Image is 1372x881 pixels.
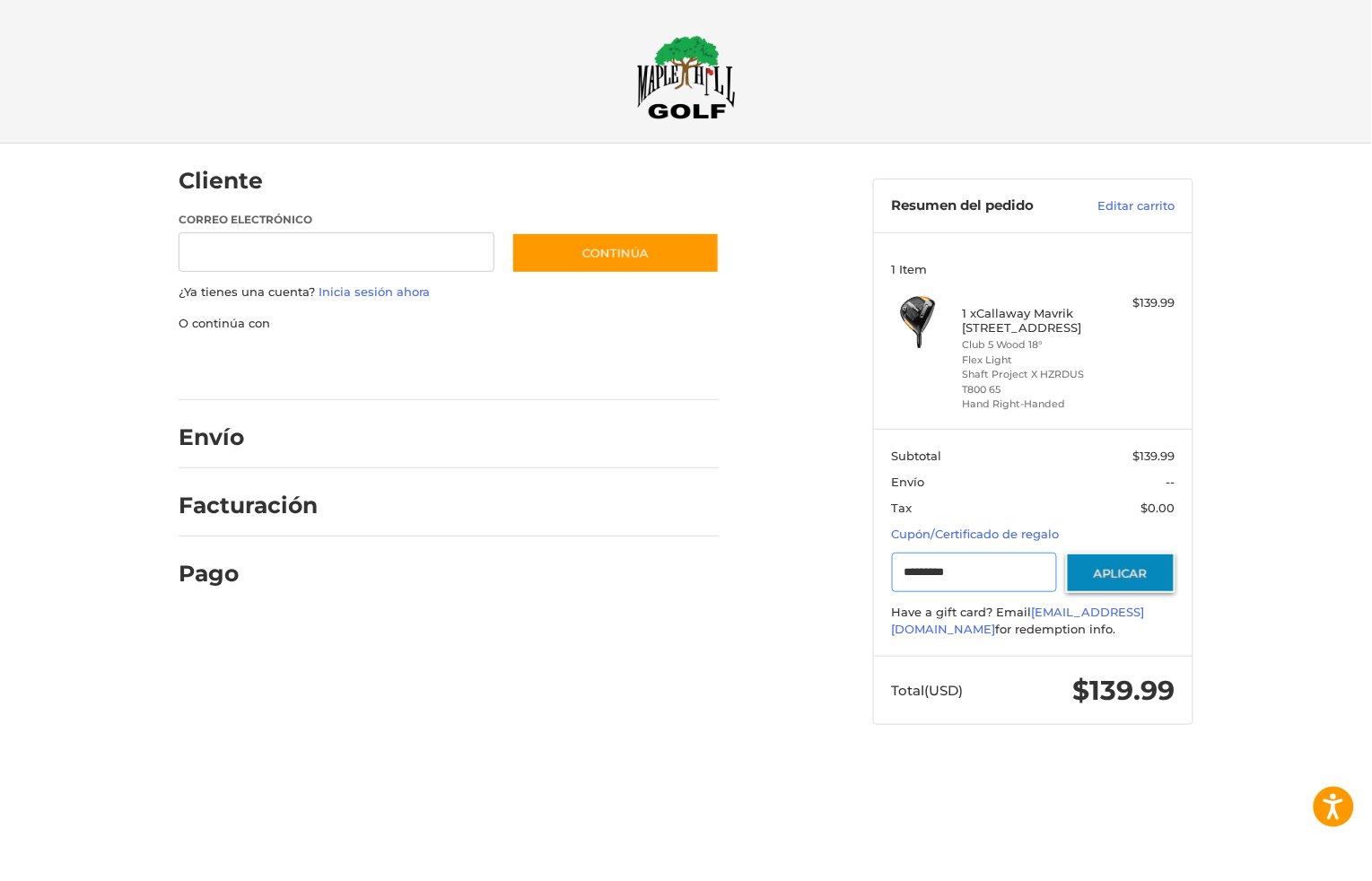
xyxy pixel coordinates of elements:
[325,350,459,382] iframe: PayPal-paylater
[892,527,1060,541] a: Cupón/Certificado de regalo
[319,284,430,299] a: Inicia sesión ahora
[179,492,318,519] h2: Facturación
[963,353,1100,368] li: Flex Light
[1141,501,1175,515] span: $0.00
[637,35,736,119] img: Maple Hill Golf
[892,553,1058,593] input: Certificado de regalo o código de cupón
[963,306,1100,336] h4: 1 x Callaway Mavrik [STREET_ADDRESS]
[1224,833,1372,881] iframe: Google Customer Reviews
[892,449,942,463] span: Subtotal
[892,501,913,515] span: Tax
[179,283,720,301] p: ¿Ya tienes una cuenta?
[179,315,720,333] p: O continúa con
[963,367,1100,397] li: Shaft Project X HZRDUS T800 65
[1073,674,1175,707] span: $139.99
[892,197,1076,215] h3: Resumen del pedido
[892,475,925,489] span: Envío
[963,397,1100,412] li: Hand Right-Handed
[477,350,612,382] iframe: PayPal-venmo
[1076,197,1175,215] a: Editar carrito
[179,167,284,195] h2: Cliente
[963,337,1100,353] li: Club 5 Wood 18°
[892,604,1175,639] div: Have a gift card? Email for redemption info.
[173,350,308,382] iframe: PayPal-paypal
[179,423,284,451] h2: Envío
[511,232,720,274] button: Continúa
[179,560,284,588] h2: Pago
[892,262,1175,276] h3: 1 Item
[1167,475,1175,489] span: --
[892,682,964,699] span: Total (USD)
[1066,553,1175,593] button: Aplicar
[1105,294,1175,312] div: $139.99
[1133,449,1175,463] span: $139.99
[179,212,494,228] label: Correo electrónico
